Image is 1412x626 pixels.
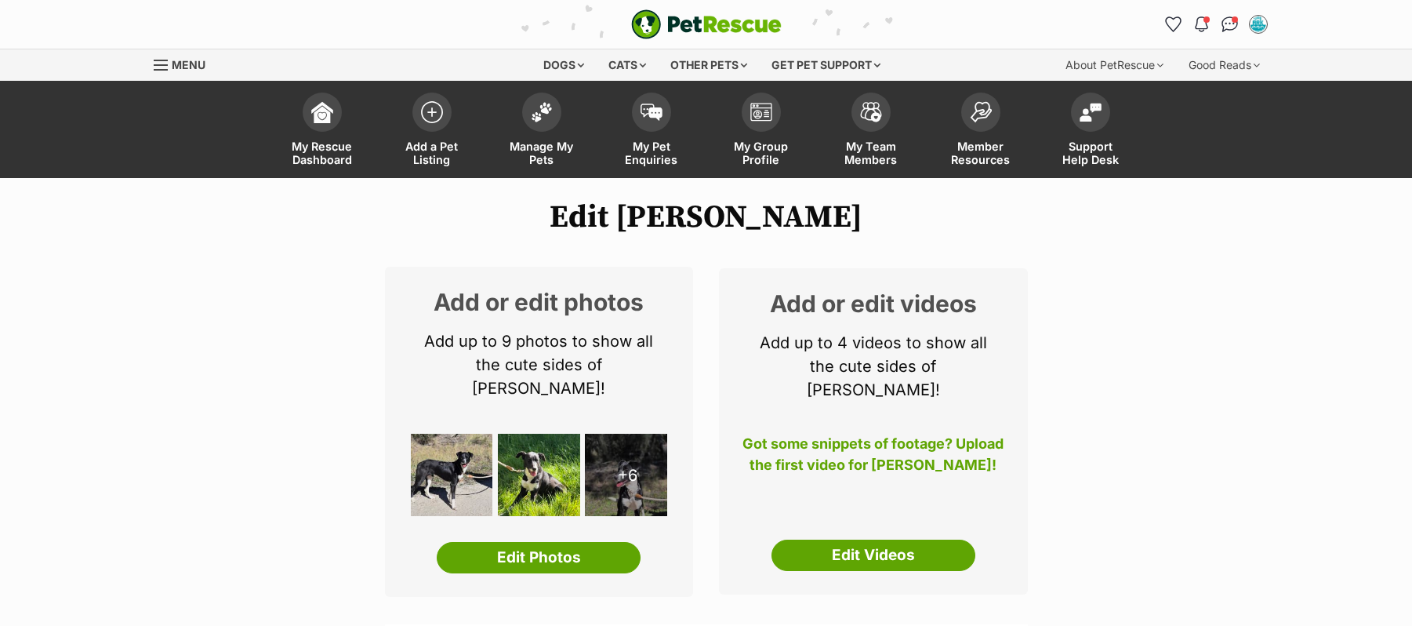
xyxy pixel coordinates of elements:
span: Add a Pet Listing [397,140,467,166]
a: My Pet Enquiries [597,85,706,178]
a: Member Resources [926,85,1036,178]
a: Conversations [1218,12,1243,37]
a: Support Help Desk [1036,85,1145,178]
a: Favourites [1161,12,1186,37]
a: Edit Photos [437,542,641,573]
img: pet-enquiries-icon-7e3ad2cf08bfb03b45e93fb7055b45f3efa6380592205ae92323e6603595dc1f.svg [641,104,662,121]
img: dashboard-icon-eb2f2d2d3e046f16d808141f083e7271f6b2e854fb5c12c21221c1fb7104beca.svg [311,101,333,123]
span: Member Resources [946,140,1016,166]
a: My Group Profile [706,85,816,178]
img: notifications-46538b983faf8c2785f20acdc204bb7945ddae34d4c08c2a6579f10ce5e182be.svg [1195,16,1207,32]
a: My Team Members [816,85,926,178]
a: Menu [154,49,216,78]
button: My account [1246,12,1271,37]
p: Add up to 4 videos to show all the cute sides of [PERSON_NAME]! [742,331,1004,402]
span: Menu [172,58,205,71]
p: Add up to 9 photos to show all the cute sides of [PERSON_NAME]! [408,329,670,400]
img: help-desk-icon-fdf02630f3aa405de69fd3d07c3f3aa587a6932b1a1747fa1d2bba05be0121f9.svg [1080,103,1102,122]
a: Edit Videos [771,540,975,571]
img: group-profile-icon-3fa3cf56718a62981997c0bc7e787c4b2cf8bcc04b72c1350f741eb67cf2f40e.svg [750,103,772,122]
span: Support Help Desk [1055,140,1126,166]
span: My Pet Enquiries [616,140,687,166]
img: member-resources-icon-8e73f808a243e03378d46382f2149f9095a855e16c252ad45f914b54edf8863c.svg [970,101,992,122]
img: manage-my-pets-icon-02211641906a0b7f246fdf0571729dbe1e7629f14944591b6c1af311fb30b64b.svg [531,102,553,122]
p: Got some snippets of footage? Upload the first video for [PERSON_NAME]! [742,433,1004,485]
img: add-pet-listing-icon-0afa8454b4691262ce3f59096e99ab1cd57d4a30225e0717b998d2c9b9846f56.svg [421,101,443,123]
img: chat-41dd97257d64d25036548639549fe6c8038ab92f7586957e7f3b1b290dea8141.svg [1221,16,1238,32]
div: About PetRescue [1054,49,1174,81]
span: My Team Members [836,140,906,166]
span: My Group Profile [726,140,797,166]
span: My Rescue Dashboard [287,140,358,166]
div: Other pets [659,49,758,81]
a: Add a Pet Listing [377,85,487,178]
h2: Add or edit photos [408,290,670,314]
ul: Account quick links [1161,12,1271,37]
div: +6 [585,434,667,516]
div: Dogs [532,49,595,81]
img: Kathleen Keefe profile pic [1250,16,1266,32]
button: Notifications [1189,12,1214,37]
img: logo-e224e6f780fb5917bec1dbf3a21bbac754714ae5b6737aabdf751b685950b380.svg [631,9,782,39]
span: Manage My Pets [506,140,577,166]
img: team-members-icon-5396bd8760b3fe7c0b43da4ab00e1e3bb1a5d9ba89233759b79545d2d3fc5d0d.svg [860,102,882,122]
a: PetRescue [631,9,782,39]
div: Cats [597,49,657,81]
a: Manage My Pets [487,85,597,178]
h2: Add or edit videos [742,292,1004,315]
div: Good Reads [1178,49,1271,81]
div: Get pet support [760,49,891,81]
a: My Rescue Dashboard [267,85,377,178]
